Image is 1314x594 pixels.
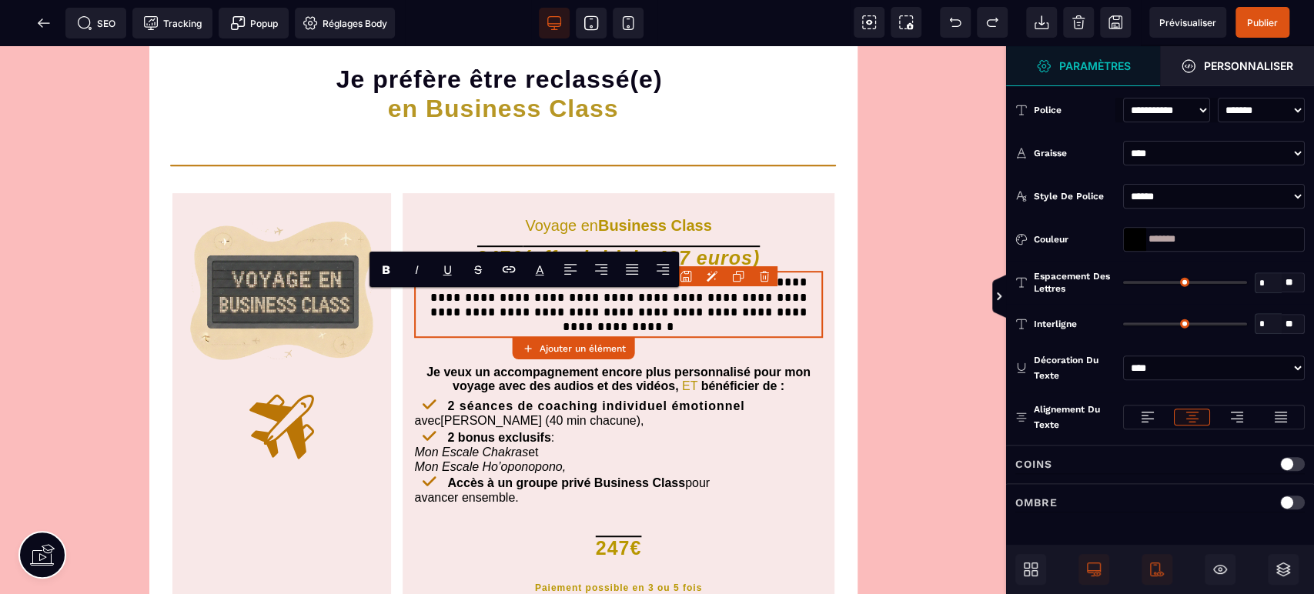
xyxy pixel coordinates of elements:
[414,368,440,381] span: avec
[447,430,685,443] b: Accès à un groupe privé Business Class
[513,338,635,359] button: Ajouter un élément
[1063,7,1094,38] span: Nettoyage
[219,8,289,38] span: Créer une alerte modale
[1149,7,1226,38] span: Aperçu
[474,262,482,277] s: S
[1100,7,1131,38] span: Enregistrer
[1034,270,1115,295] span: Espacement des lettres
[295,8,395,38] span: Favicon
[1034,318,1077,330] span: Interligne
[132,8,212,38] span: Code de suivi
[1034,145,1115,161] div: Graisse
[940,7,971,38] span: Défaire
[1034,102,1115,118] div: Police
[401,252,432,286] span: Italic
[539,8,570,38] span: Voir bureau
[1034,232,1115,247] div: Couleur
[613,8,644,38] span: Voir mobile
[977,7,1008,38] span: Rétablir
[245,342,319,417] img: 5a442d4a8f656bbae5fc9cfc9ed2183a_noun-plane-8032710-BB7507.svg
[28,8,59,38] span: Retour
[647,252,678,286] span: Align Right
[555,252,586,286] span: Align Left
[414,399,528,412] i: Mon Escale Chakras
[1015,493,1058,512] p: Ombre
[1006,274,1021,320] span: Afficher les vues
[536,262,544,277] label: Font color
[1015,402,1115,432] p: Alignement du texte
[443,262,452,277] u: U
[230,15,278,31] span: Popup
[1078,554,1109,585] span: Afficher le desktop
[1268,554,1299,585] span: Ouvrir les calques
[1204,60,1293,72] strong: Personnaliser
[415,262,419,277] i: I
[382,262,390,277] b: B
[1015,455,1052,473] p: Coins
[1159,17,1216,28] span: Prévisualiser
[540,343,626,354] strong: Ajouter un élément
[1059,60,1131,72] strong: Paramètres
[1006,46,1160,86] span: Ouvrir le gestionnaire de styles
[447,385,550,398] b: 2 bonus exclusifs
[493,252,524,286] span: Lien
[370,252,401,286] span: Bold
[414,414,566,427] i: Mon Escale Ho’oponopono,
[1015,554,1046,585] span: Ouvrir les blocs
[426,319,811,346] b: Je veux un accompagnement encore plus personnalisé pour mon voyage avec des audios et des vidéos,...
[576,8,607,38] span: Voir tablette
[1026,7,1057,38] span: Importer
[440,368,644,381] span: [PERSON_NAME] (40 min chacune),
[77,15,115,31] span: SEO
[414,430,710,458] span: pour avancer ensemble.
[891,7,921,38] span: Capture d'écran
[586,252,617,286] span: Align Center
[172,147,391,339] img: e09dea70c197d2994a0891b670a6831b_Generated_Image_a4ix31a4ix31a4ix.png
[1235,7,1289,38] span: Enregistrer le contenu
[1034,352,1115,383] div: Décoration du texte
[1142,554,1172,585] span: Afficher le mobile
[536,262,544,277] p: A
[414,385,566,427] span: : et
[143,15,202,31] span: Tracking
[463,252,493,286] span: Strike-through
[1034,189,1115,204] div: Style de police
[303,15,387,31] span: Réglages Body
[447,353,744,366] b: 2 séances de coaching individuel émotionnel
[1160,46,1314,86] span: Ouvrir le gestionnaire de styles
[854,7,884,38] span: Voir les composants
[65,8,126,38] span: Métadata SEO
[432,252,463,286] span: Underline
[1205,554,1235,585] span: Masquer le bloc
[617,252,647,286] span: Align Justify
[1247,17,1278,28] span: Publier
